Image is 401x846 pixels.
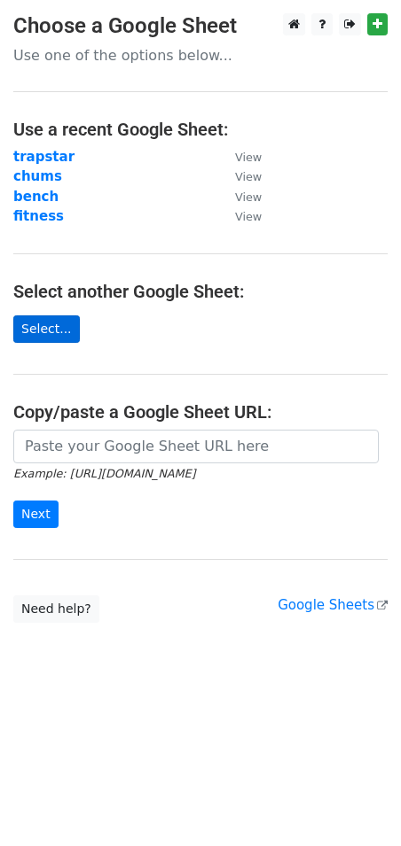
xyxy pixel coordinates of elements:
a: Need help? [13,595,99,623]
iframe: Chat Widget [312,761,401,846]
small: View [235,151,262,164]
h4: Use a recent Google Sheet: [13,119,388,140]
h3: Choose a Google Sheet [13,13,388,39]
h4: Copy/paste a Google Sheet URL: [13,401,388,423]
a: fitness [13,208,64,224]
small: View [235,170,262,183]
small: Example: [URL][DOMAIN_NAME] [13,467,195,480]
input: Next [13,501,59,528]
a: View [217,149,262,165]
a: View [217,208,262,224]
a: chums [13,168,62,184]
a: Select... [13,315,80,343]
small: View [235,210,262,223]
p: Use one of the options below... [13,46,388,65]
h4: Select another Google Sheet: [13,281,388,302]
a: Google Sheets [278,597,388,613]
a: View [217,189,262,205]
small: View [235,190,262,204]
input: Paste your Google Sheet URL here [13,430,379,463]
a: trapstar [13,149,75,165]
a: bench [13,189,59,205]
a: View [217,168,262,184]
